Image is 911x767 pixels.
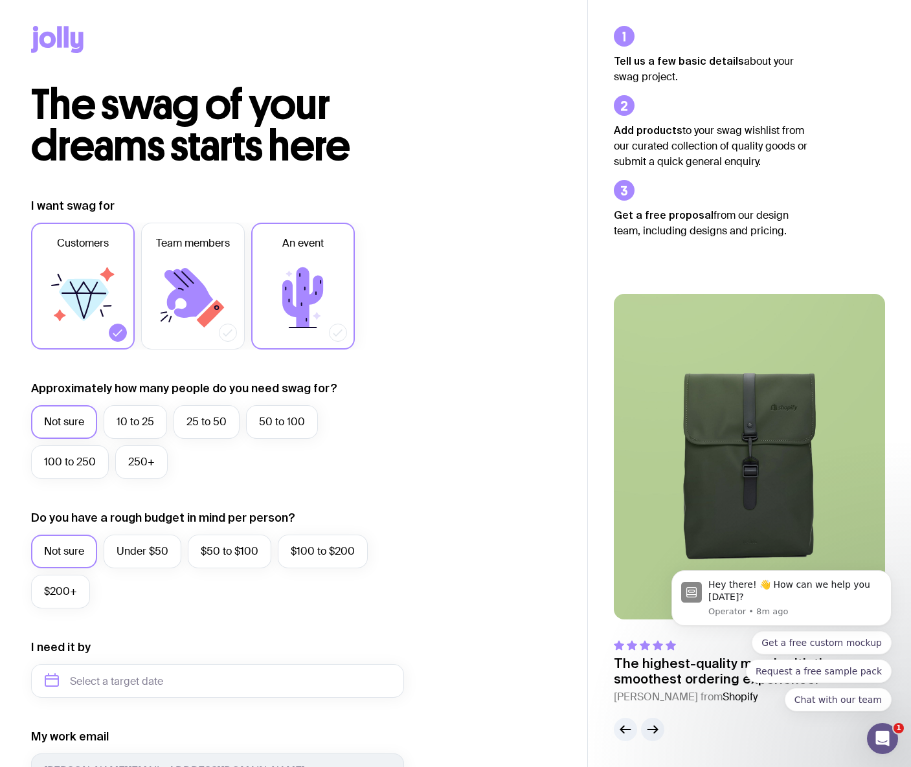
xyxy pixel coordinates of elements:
[31,445,109,479] label: 100 to 250
[614,209,714,221] strong: Get a free proposal
[614,656,885,687] p: The highest-quality merch with the smoothest ordering experience.
[614,207,808,239] p: from our design team, including designs and pricing.
[31,535,97,568] label: Not sure
[31,198,115,214] label: I want swag for
[57,236,109,251] span: Customers
[614,55,744,67] strong: Tell us a few basic details
[278,535,368,568] label: $100 to $200
[31,79,350,172] span: The swag of your dreams starts here
[652,471,911,732] iframe: Intercom notifications message
[104,405,167,439] label: 10 to 25
[31,381,337,396] label: Approximately how many people do you need swag for?
[894,723,904,733] span: 1
[31,510,295,526] label: Do you have a rough budget in mind per person?
[174,405,240,439] label: 25 to 50
[188,535,271,568] label: $50 to $100
[156,236,230,251] span: Team members
[31,664,404,698] input: Select a target date
[31,405,97,439] label: Not sure
[867,723,898,754] iframe: Intercom live chat
[246,405,318,439] label: 50 to 100
[31,575,90,608] label: $200+
[115,445,168,479] label: 250+
[31,729,109,744] label: My work email
[104,535,181,568] label: Under $50
[614,124,682,136] strong: Add products
[282,236,324,251] span: An event
[614,122,808,170] p: to your swag wishlist from our curated collection of quality goods or submit a quick general enqu...
[614,689,885,705] cite: [PERSON_NAME] from
[31,639,91,655] label: I need it by
[614,53,808,85] p: about your swag project.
